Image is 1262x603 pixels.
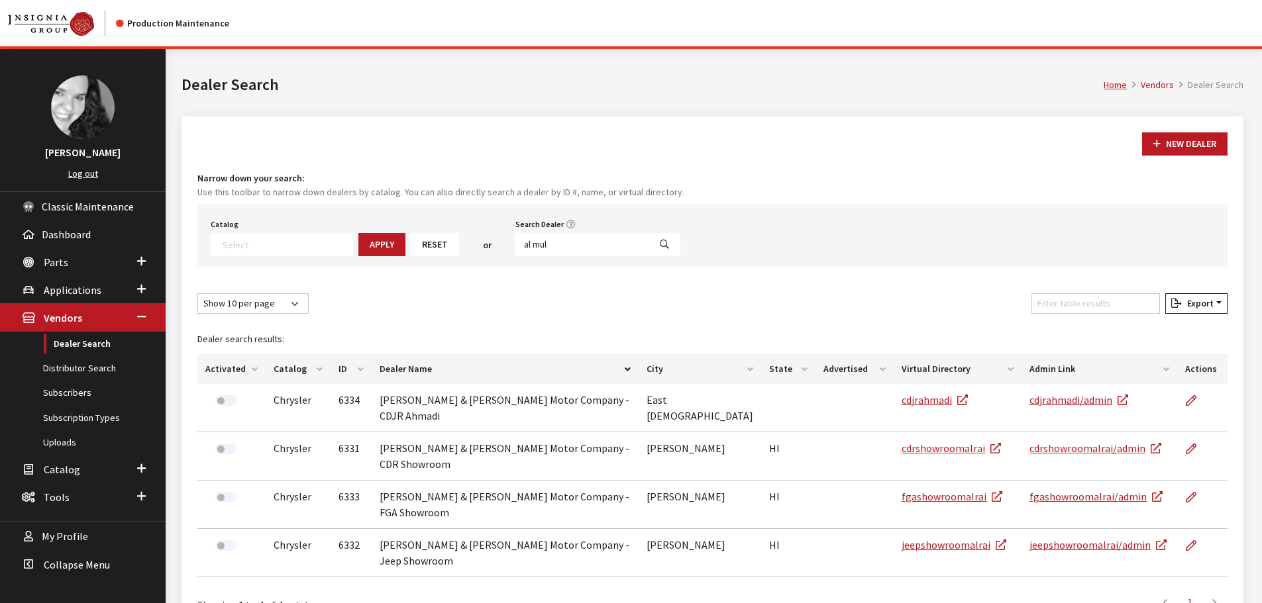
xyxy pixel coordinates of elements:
a: Log out [68,167,98,179]
button: New Dealer [1142,132,1228,156]
button: Search [649,233,680,256]
td: Chrysler [266,384,331,432]
span: Export [1182,297,1214,309]
td: 6332 [331,529,372,577]
a: Edit Dealer [1185,481,1208,514]
td: [PERSON_NAME] [639,432,761,481]
span: Vendors [44,312,82,325]
img: Catalog Maintenance [8,12,94,36]
td: [PERSON_NAME] & [PERSON_NAME] Motor Company - CDJR Ahmadi [372,384,639,432]
td: [PERSON_NAME] & [PERSON_NAME] Motor Company - CDR Showroom [372,432,639,481]
td: East [DEMOGRAPHIC_DATA] [639,384,761,432]
th: Advertised: activate to sort column ascending [815,354,894,384]
h3: [PERSON_NAME] [13,144,152,160]
input: Filter table results [1031,293,1160,314]
td: Chrysler [266,432,331,481]
span: or [483,238,492,252]
img: Khrystal Dorton [51,75,115,139]
caption: Dealer search results: [197,324,1228,354]
a: Edit Dealer [1185,529,1208,562]
label: Activate Dealer [215,443,237,454]
a: cdjrahmadi [902,393,968,406]
td: [PERSON_NAME] & [PERSON_NAME] Motor Company - Jeep Showroom [372,529,639,577]
li: Vendors [1127,78,1174,92]
label: Activate Dealer [215,540,237,551]
a: jeepshowroomalrai/admin [1029,538,1167,551]
th: Admin Link: activate to sort column ascending [1022,354,1177,384]
h4: Narrow down your search: [197,171,1228,185]
td: [PERSON_NAME] [639,481,761,529]
th: Dealer Name: activate to sort column descending [372,354,639,384]
td: [PERSON_NAME] & [PERSON_NAME] Motor Company - FGA Showroom [372,481,639,529]
span: Catalog [44,463,80,476]
th: Virtual Directory: activate to sort column ascending [894,354,1022,384]
td: Chrysler [266,481,331,529]
td: HI [761,481,815,529]
label: Catalog [211,218,238,230]
td: 6334 [331,384,372,432]
label: Activate Dealer [215,492,237,502]
th: State: activate to sort column ascending [761,354,815,384]
span: Classic Maintenance [42,200,134,213]
th: Actions [1177,354,1228,384]
td: [PERSON_NAME] [639,529,761,577]
a: Home [1104,79,1127,91]
small: Use this toolbar to narrow down dealers by catalog. You can also directly search a dealer by ID #... [197,185,1228,199]
th: Catalog: activate to sort column ascending [266,354,331,384]
li: Dealer Search [1174,78,1243,92]
td: 6331 [331,432,372,481]
span: Collapse Menu [44,558,110,571]
span: Applications [44,283,101,297]
button: Apply [358,233,405,256]
a: jeepshowroomalrai [902,538,1006,551]
td: HI [761,432,815,481]
textarea: Search [223,238,352,250]
th: City: activate to sort column ascending [639,354,761,384]
label: Search Dealer [515,218,564,230]
button: Reset [411,233,459,256]
a: cdrshowroomalrai/admin [1029,441,1161,455]
span: Tools [44,490,70,504]
th: ID: activate to sort column ascending [331,354,372,384]
a: fgashowroomalrai/admin [1029,490,1163,503]
span: Dashboard [42,228,91,241]
div: Production Maintenance [116,17,229,30]
a: Edit Dealer [1185,432,1208,465]
a: cdjrahmadi/admin [1029,393,1128,406]
a: cdrshowroomalrai [902,441,1001,455]
a: Edit Dealer [1185,384,1208,417]
span: Select [211,233,353,256]
th: Activated: activate to sort column ascending [197,354,266,384]
span: My Profile [42,530,88,543]
td: 6333 [331,481,372,529]
input: Search [515,233,649,256]
label: Activate Dealer [215,395,237,406]
td: HI [761,529,815,577]
td: Chrysler [266,529,331,577]
button: Export [1165,293,1228,314]
span: Parts [44,255,68,269]
a: fgashowroomalrai [902,490,1002,503]
a: Insignia Group logo [8,11,116,36]
h1: Dealer Search [182,73,1104,97]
